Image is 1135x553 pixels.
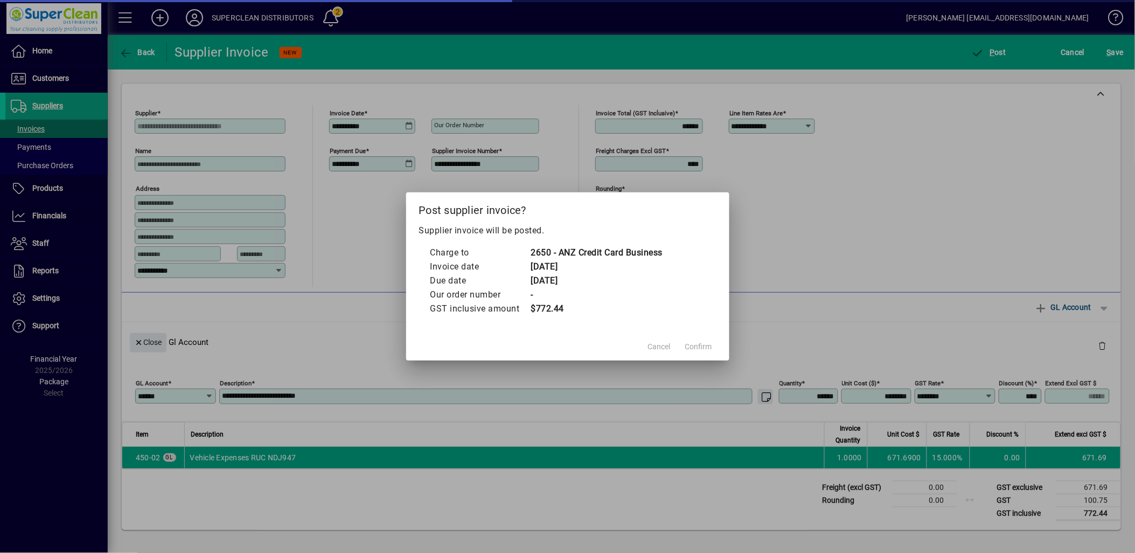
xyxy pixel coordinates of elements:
td: Charge to [430,246,531,260]
td: 2650 - ANZ Credit Card Business [531,246,663,260]
td: [DATE] [531,274,663,288]
td: - [531,288,663,302]
td: [DATE] [531,260,663,274]
td: Due date [430,274,531,288]
td: Our order number [430,288,531,302]
p: Supplier invoice will be posted. [419,224,716,237]
td: GST inclusive amount [430,302,531,316]
h2: Post supplier invoice? [406,192,729,224]
td: $772.44 [531,302,663,316]
td: Invoice date [430,260,531,274]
